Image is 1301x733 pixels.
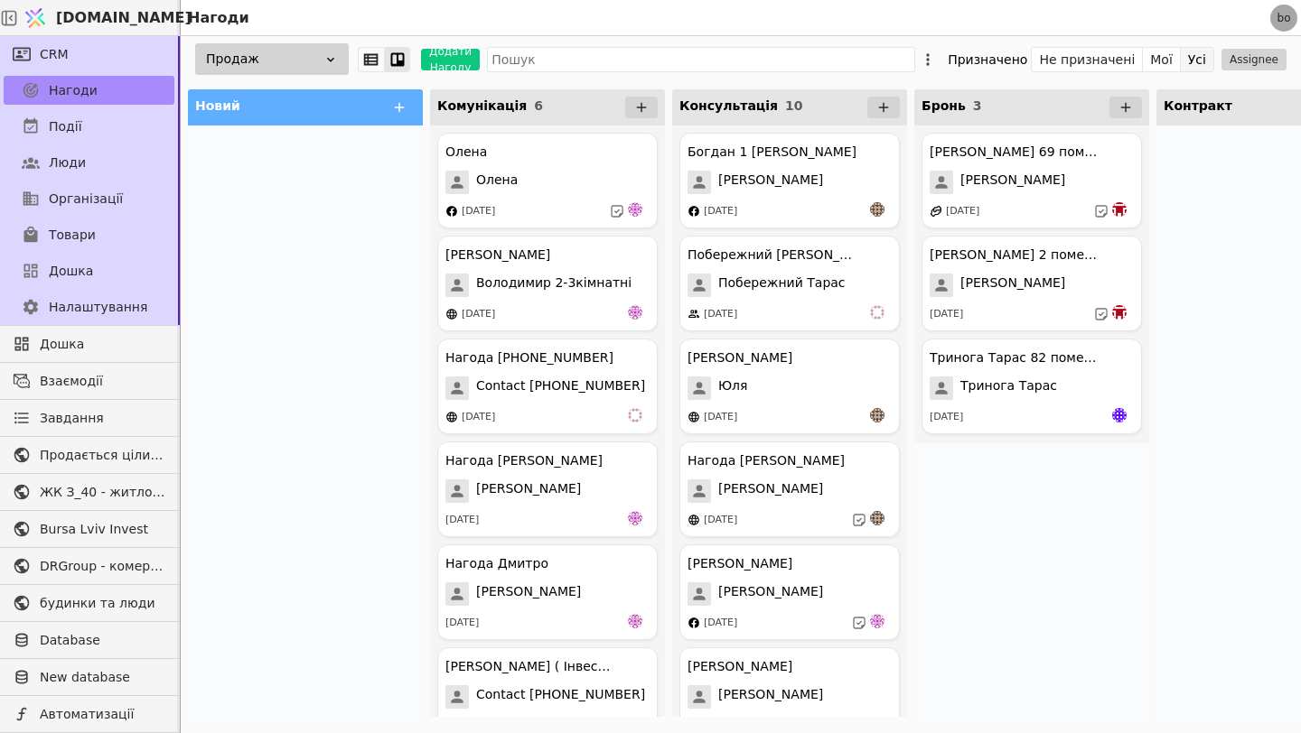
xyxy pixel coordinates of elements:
span: Contact [PHONE_NUMBER] [476,685,645,709]
a: Події [4,112,174,141]
img: an [870,511,884,525]
span: Володимир 2-3кімнатні [476,274,632,297]
a: Продається цілий будинок [PERSON_NAME] нерухомість [4,441,174,469]
span: 6 [534,98,543,113]
span: Нагоди [49,81,98,100]
img: de [628,202,642,217]
div: Богдан 1 [PERSON_NAME][PERSON_NAME][DATE]an [679,133,900,228]
span: Contact [PHONE_NUMBER] [476,376,645,400]
span: Продається цілий будинок [PERSON_NAME] нерухомість [40,446,165,465]
span: Бронь [922,98,966,113]
span: Контракт [1164,98,1232,113]
div: [PERSON_NAME] 2 помешкання [930,246,1101,264]
img: de [628,305,642,320]
span: [PERSON_NAME] [718,685,823,709]
span: Консультація [679,98,778,113]
div: Нагода [PERSON_NAME] [688,451,845,470]
div: Тринога Тарас 82 помешкання [930,348,1101,367]
div: [DATE] [445,513,479,528]
img: online-store.svg [445,411,458,423]
img: online-store.svg [688,411,700,423]
div: [DATE] [704,410,737,425]
span: DRGroup - комерційна нерухоомість [40,557,165,576]
img: people.svg [688,308,700,320]
img: affiliate-program.svg [930,205,942,218]
div: [PERSON_NAME]Володимир 2-3кімнатні[DATE]de [437,236,658,331]
button: Мої [1143,47,1181,72]
span: ЖК З_40 - житлова та комерційна нерухомість класу Преміум [40,483,165,502]
div: Нагода [PHONE_NUMBER]Contact [PHONE_NUMBER][DATE]vi [437,339,658,434]
div: [DATE] [704,513,737,528]
span: Юля [718,376,747,400]
a: New database [4,663,174,691]
div: [DATE] [946,204,979,219]
a: Нагоди [4,76,174,105]
span: [DOMAIN_NAME] [56,7,192,29]
div: [PERSON_NAME] [688,657,792,676]
a: Дошка [4,256,174,285]
span: Люди [49,153,86,172]
span: Дошка [49,262,93,281]
div: [DATE] [704,616,737,631]
span: Завдання [40,409,104,428]
span: Новий [195,98,240,113]
div: Нагода [PERSON_NAME] [445,451,603,470]
div: Нагода [PERSON_NAME][PERSON_NAME][DATE]an [679,441,900,537]
div: [DATE] [445,616,479,631]
h2: Нагоди [181,7,249,29]
a: [DOMAIN_NAME] [18,1,181,35]
div: Нагода [PHONE_NUMBER] [445,348,613,367]
div: [PERSON_NAME] ( Інвестиція ) [445,657,617,676]
span: Bursa Lviv Invest [40,520,165,539]
a: будинки та люди [4,589,174,617]
img: Яр [1112,408,1127,422]
a: Додати Нагоду [410,49,480,70]
span: Дошка [40,335,165,354]
a: Завдання [4,404,174,432]
button: Assignee [1221,49,1287,70]
span: Налаштування [49,298,147,317]
a: Люди [4,148,174,177]
button: Не призначені [1032,47,1143,72]
div: Тринога Тарас 82 помешканняТринога Тарас[DATE]Яр [922,339,1142,434]
div: Продаж [195,43,349,75]
div: [PERSON_NAME][PERSON_NAME][DATE]de [679,544,900,640]
img: de [628,511,642,525]
span: Товари [49,226,96,245]
span: Побережний Тарас [718,274,846,297]
a: bo [1270,5,1297,32]
input: Пошук [487,47,915,72]
div: [PERSON_NAME] [445,246,550,264]
a: CRM [4,40,174,69]
img: vi [628,408,642,422]
a: Bursa Lviv Invest [4,515,174,543]
a: Взаємодії [4,366,174,395]
span: [PERSON_NAME] [718,171,823,194]
span: Комунікація [437,98,527,113]
img: facebook.svg [688,617,700,629]
div: ОленаОлена[DATE]de [437,133,658,228]
a: ЖК З_40 - житлова та комерційна нерухомість класу Преміум [4,478,174,506]
span: Взаємодії [40,372,165,391]
img: facebook.svg [688,205,700,218]
span: Організації [49,190,123,209]
a: Організації [4,184,174,213]
span: 10 [785,98,802,113]
img: bo [1112,202,1127,217]
a: DRGroup - комерційна нерухоомість [4,552,174,580]
a: Товари [4,220,174,249]
div: [DATE] [462,204,495,219]
span: [PERSON_NAME] [476,479,581,503]
span: 3 [973,98,982,113]
div: Призначено [948,47,1027,72]
div: [DATE] [462,307,495,322]
img: bo [1112,305,1127,320]
span: будинки та люди [40,594,165,613]
img: online-store.svg [445,308,458,320]
span: CRM [40,45,69,64]
span: Олена [476,171,518,194]
img: Logo [22,1,49,35]
img: an [870,202,884,217]
a: Дошка [4,329,174,358]
span: [PERSON_NAME] [718,479,823,503]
